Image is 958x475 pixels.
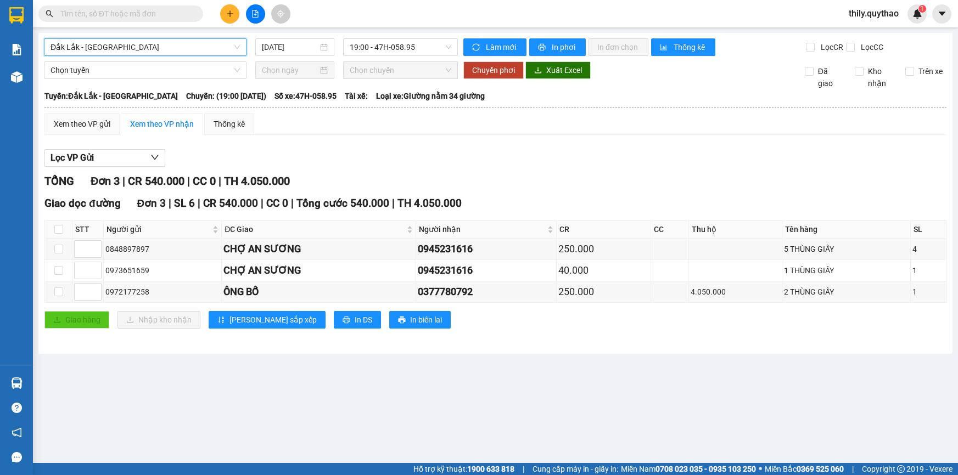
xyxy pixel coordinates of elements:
[529,38,586,56] button: printerIn phơi
[122,174,125,188] span: |
[44,197,121,210] span: Giao dọc đường
[11,377,23,389] img: warehouse-icon
[784,286,909,298] div: 2 THÙNG GIẤY
[291,197,294,210] span: |
[355,314,372,326] span: In DS
[759,467,762,471] span: ⚪️
[223,284,414,299] div: ÔNG BỐ
[217,316,225,325] span: sort-ascending
[44,92,178,100] b: Tuyến: Đắk Lắk - [GEOGRAPHIC_DATA]
[534,66,542,75] span: download
[418,263,554,278] div: 0945231616
[864,65,897,89] span: Kho nhận
[525,61,591,79] button: downloadXuất Excel
[51,39,240,55] span: Đắk Lắk - Sài Gòn
[557,220,651,239] th: CR
[816,41,845,53] span: Lọc CR
[937,9,947,19] span: caret-down
[105,264,220,276] div: 0973651659
[51,151,94,165] span: Lọc VP Gửi
[262,41,318,53] input: 13/10/2025
[107,223,210,235] span: Người gửi
[229,314,317,326] span: [PERSON_NAME] sắp xếp
[117,311,200,329] button: downloadNhập kho nhận
[376,90,485,102] span: Loại xe: Giường nằm 34 giường
[656,465,756,473] strong: 0708 023 035 - 0935 103 250
[651,38,715,56] button: bar-chartThống kê
[105,243,220,255] div: 0848897897
[72,220,104,239] th: STT
[463,38,526,56] button: syncLàm mới
[765,463,844,475] span: Miền Bắc
[105,286,220,298] div: 0972177258
[46,10,53,18] span: search
[128,174,184,188] span: CR 540.000
[12,427,22,438] span: notification
[11,44,23,55] img: solution-icon
[897,465,905,473] span: copyright
[343,316,350,325] span: printer
[226,10,234,18] span: plus
[418,284,554,299] div: 0377780792
[410,314,442,326] span: In biên lai
[912,264,944,276] div: 1
[558,263,649,278] div: 40.000
[12,403,22,413] span: question-circle
[651,220,689,239] th: CC
[169,197,171,210] span: |
[463,61,524,79] button: Chuyển phơi
[224,174,290,188] span: TH 4.050.000
[219,174,221,188] span: |
[261,197,264,210] span: |
[246,4,265,24] button: file-add
[784,243,909,255] div: 5 THÙNG GIẤY
[186,90,266,102] span: Chuyến: (19:00 [DATE])
[187,174,190,188] span: |
[203,197,258,210] span: CR 540.000
[689,220,782,239] th: Thu hộ
[589,38,648,56] button: In đơn chọn
[9,7,24,24] img: logo-vxr
[193,174,216,188] span: CC 0
[912,243,944,255] div: 4
[840,7,907,20] span: thily.quythao
[220,4,239,24] button: plus
[392,197,395,210] span: |
[345,90,368,102] span: Tài xế:
[262,64,318,76] input: Chọn ngày
[334,311,381,329] button: printerIn DS
[797,465,844,473] strong: 0369 525 060
[911,220,946,239] th: SL
[558,284,649,299] div: 250.000
[198,197,200,210] span: |
[660,43,669,52] span: bar-chart
[251,10,259,18] span: file-add
[552,41,577,53] span: In phơi
[523,463,524,475] span: |
[223,241,414,257] div: CHỢ AN SƯƠNG
[271,4,290,24] button: aim
[12,452,22,462] span: message
[418,241,554,257] div: 0945231616
[51,62,240,78] span: Chọn tuyến
[621,463,756,475] span: Miền Nam
[44,149,165,167] button: Lọc VP Gửi
[214,118,245,130] div: Thống kê
[91,174,120,188] span: Đơn 3
[912,286,944,298] div: 1
[932,4,951,24] button: caret-down
[350,62,451,78] span: Chọn chuyến
[277,10,284,18] span: aim
[784,264,909,276] div: 1 THÙNG GIẤY
[44,311,109,329] button: uploadGiao hàng
[533,463,618,475] span: Cung cấp máy in - giấy in:
[174,197,195,210] span: SL 6
[274,90,337,102] span: Số xe: 47H-058.95
[137,197,166,210] span: Đơn 3
[467,465,514,473] strong: 1900 633 818
[150,153,159,162] span: down
[472,43,481,52] span: sync
[918,5,926,13] sup: 1
[266,197,288,210] span: CC 0
[538,43,547,52] span: printer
